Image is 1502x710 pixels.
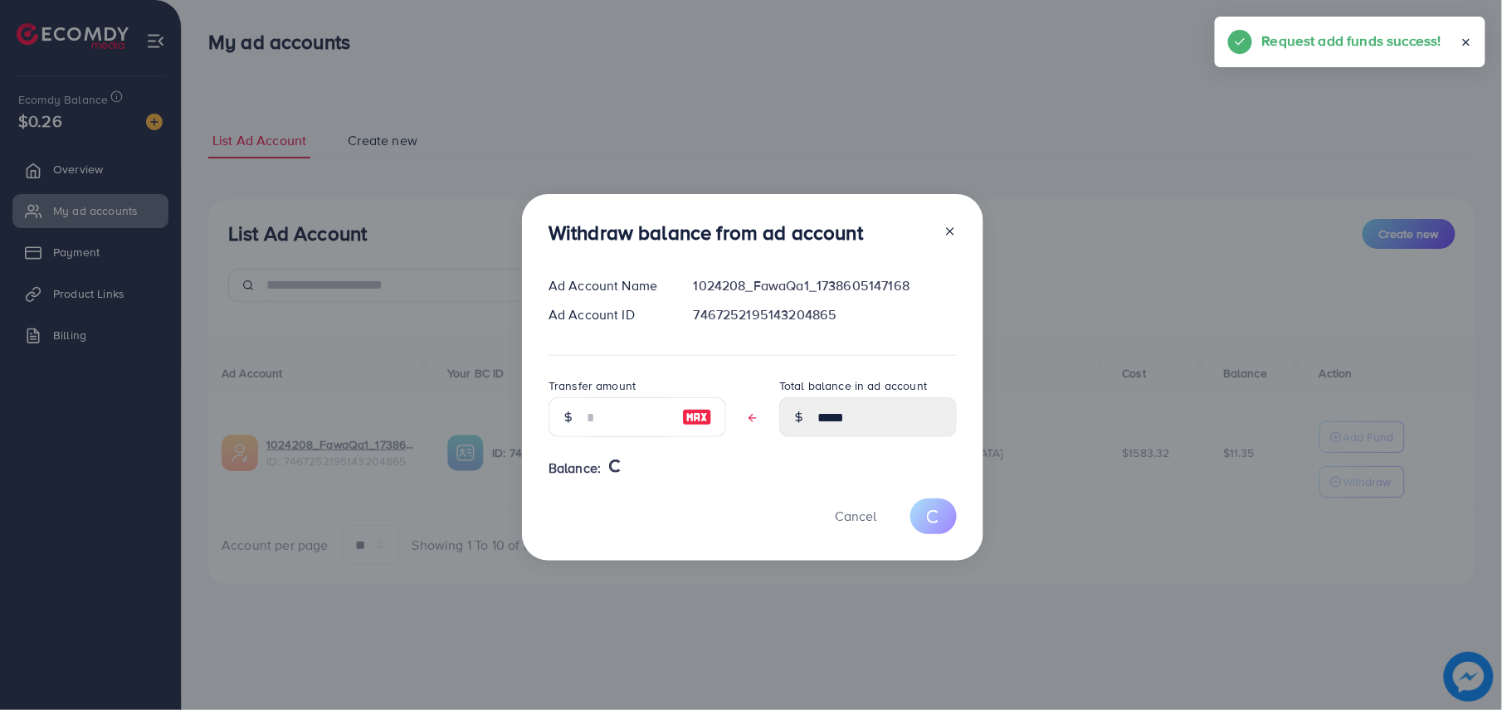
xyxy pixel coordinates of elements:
[549,377,636,394] label: Transfer amount
[814,498,897,534] button: Cancel
[535,305,680,324] div: Ad Account ID
[680,305,970,324] div: 7467252195143204865
[1262,30,1441,51] h5: Request add funds success!
[535,276,680,295] div: Ad Account Name
[680,276,970,295] div: 1024208_FawaQa1_1738605147168
[779,377,927,394] label: Total balance in ad account
[549,459,601,478] span: Balance:
[682,407,712,427] img: image
[549,221,863,245] h3: Withdraw balance from ad account
[835,507,876,525] span: Cancel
